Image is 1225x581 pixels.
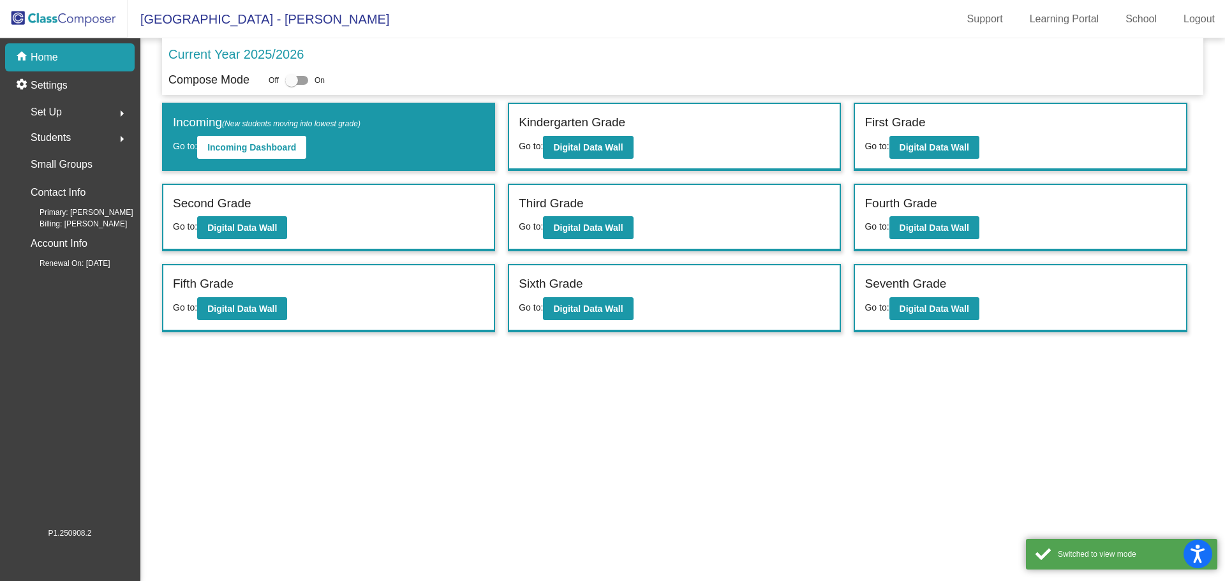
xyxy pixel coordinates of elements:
span: On [315,75,325,86]
b: Digital Data Wall [900,223,969,233]
b: Incoming Dashboard [207,142,296,152]
span: Renewal On: [DATE] [19,258,110,269]
div: Switched to view mode [1058,548,1208,560]
p: Compose Mode [168,71,249,89]
button: Digital Data Wall [889,136,979,159]
b: Digital Data Wall [207,223,277,233]
mat-icon: home [15,50,31,65]
span: Students [31,129,71,147]
label: Sixth Grade [519,275,583,293]
p: Home [31,50,58,65]
button: Digital Data Wall [889,297,979,320]
p: Contact Info [31,184,85,202]
span: Go to: [173,141,197,151]
span: Go to: [519,141,543,151]
span: Billing: [PERSON_NAME] [19,218,127,230]
button: Digital Data Wall [543,216,633,239]
p: Account Info [31,235,87,253]
span: Primary: [PERSON_NAME] [19,207,133,218]
label: Third Grade [519,195,583,213]
p: Small Groups [31,156,93,173]
a: Logout [1173,9,1225,29]
button: Digital Data Wall [197,216,287,239]
mat-icon: arrow_right [114,106,130,121]
button: Incoming Dashboard [197,136,306,159]
span: Go to: [865,221,889,232]
label: Fifth Grade [173,275,234,293]
label: Second Grade [173,195,251,213]
b: Digital Data Wall [553,142,623,152]
button: Digital Data Wall [543,297,633,320]
label: Fourth Grade [865,195,937,213]
b: Digital Data Wall [553,304,623,314]
span: Go to: [519,302,543,313]
label: Seventh Grade [865,275,946,293]
a: School [1115,9,1167,29]
mat-icon: settings [15,78,31,93]
span: (New students moving into lowest grade) [222,119,360,128]
label: Incoming [173,114,360,132]
span: Go to: [865,141,889,151]
p: Current Year 2025/2026 [168,45,304,64]
span: Set Up [31,103,62,121]
a: Support [957,9,1013,29]
b: Digital Data Wall [900,142,969,152]
button: Digital Data Wall [197,297,287,320]
span: Go to: [173,302,197,313]
a: Learning Portal [1020,9,1110,29]
mat-icon: arrow_right [114,131,130,147]
span: [GEOGRAPHIC_DATA] - [PERSON_NAME] [128,9,389,29]
p: Settings [31,78,68,93]
span: Go to: [519,221,543,232]
b: Digital Data Wall [207,304,277,314]
b: Digital Data Wall [553,223,623,233]
button: Digital Data Wall [543,136,633,159]
span: Go to: [173,221,197,232]
span: Go to: [865,302,889,313]
label: Kindergarten Grade [519,114,625,132]
b: Digital Data Wall [900,304,969,314]
span: Off [269,75,279,86]
button: Digital Data Wall [889,216,979,239]
label: First Grade [865,114,925,132]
